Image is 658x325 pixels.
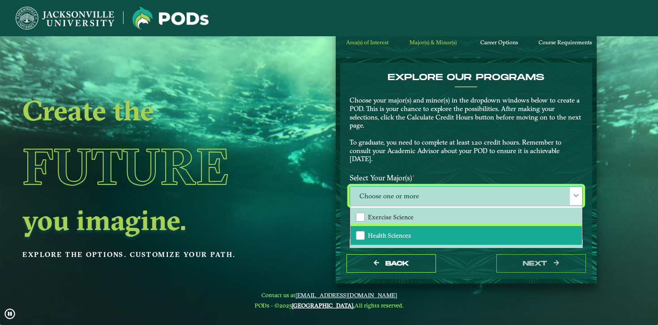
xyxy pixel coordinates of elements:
span: Exercise Science [368,213,414,221]
label: Select Your Major(s) [343,170,590,186]
p: Please select at least one Major [350,208,583,216]
h2: you imagine. [22,207,274,232]
h2: Create the [22,98,274,123]
span: Contact us at [255,291,403,299]
li: Nursing [350,245,582,264]
button: next [496,254,586,273]
p: Explore the options. Customize your path. [22,248,274,261]
span: Career Options [480,39,518,46]
span: Major(s) & Minor(s) [410,39,457,46]
label: Select Your Minor(s) [343,222,590,239]
span: Back [385,260,409,267]
span: Area(s) of Interest [346,39,389,46]
li: Exercise Science [350,208,582,227]
a: [GEOGRAPHIC_DATA]. [292,302,355,309]
h1: Future [22,126,274,207]
button: Back [346,254,436,273]
p: Choose your major(s) and minor(s) in the dropdown windows below to create a POD. This is your cha... [350,96,583,163]
span: Health Sciences [368,231,411,239]
sup: ⋆ [412,172,415,179]
li: Health Sciences [350,226,582,245]
img: Jacksonville University logo [16,7,114,30]
span: PODs - ©2025 All rights reserved. [255,302,403,309]
span: Choose one or more [350,187,582,206]
h4: EXPLORE OUR PROGRAMS [350,72,583,83]
span: Course Requirements [538,39,592,46]
a: [EMAIL_ADDRESS][DOMAIN_NAME] [295,291,397,299]
img: Jacksonville University logo [132,7,209,30]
